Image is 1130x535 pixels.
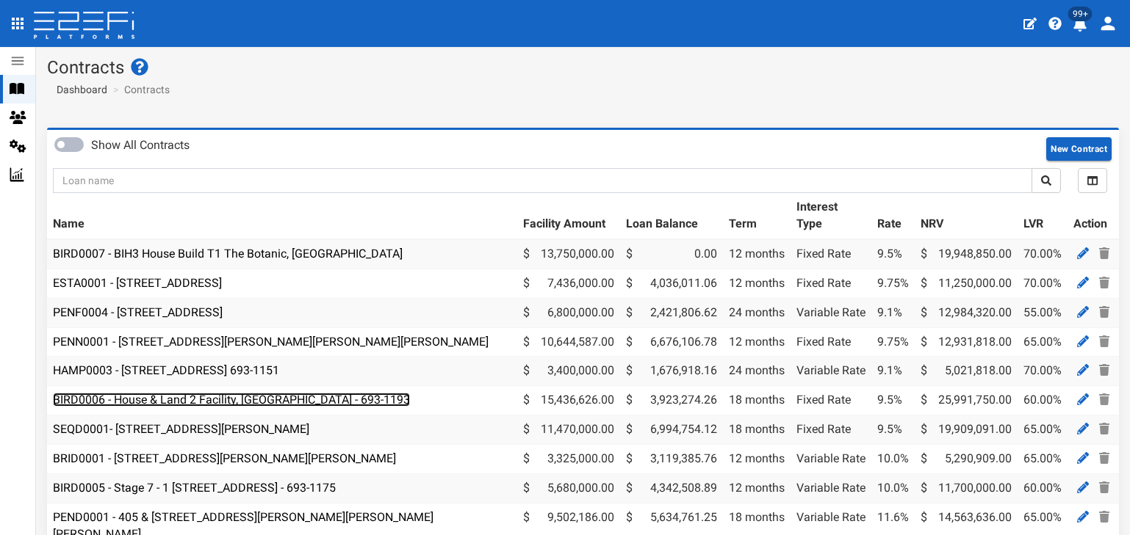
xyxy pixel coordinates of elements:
td: Variable Rate [791,357,871,386]
a: Delete Contract [1095,390,1113,409]
th: NRV [915,193,1018,239]
td: 11,700,000.00 [915,473,1018,503]
a: BIRD0007 - BIH3 House Build T1 The Botanic, [GEOGRAPHIC_DATA] [53,247,403,261]
td: 65.00% [1018,415,1068,445]
td: 9.1% [871,298,915,327]
td: 12 months [723,239,791,269]
td: 60.00% [1018,473,1068,503]
td: 70.00% [1018,239,1068,269]
td: Fixed Rate [791,269,871,298]
th: Loan Balance [620,193,723,239]
a: Delete Contract [1095,361,1113,379]
td: 3,400,000.00 [517,357,620,386]
a: SEQD0001- [STREET_ADDRESS][PERSON_NAME] [53,422,309,436]
td: 12 months [723,444,791,473]
a: PENF0004 - [STREET_ADDRESS] [53,305,223,319]
td: 6,676,106.78 [620,327,723,357]
td: 3,325,000.00 [517,444,620,473]
td: 10,644,587.00 [517,327,620,357]
a: Dashboard [51,82,107,97]
td: 24 months [723,357,791,386]
td: 3,923,274.26 [620,386,723,415]
h1: Contracts [47,58,1119,77]
td: 9.5% [871,386,915,415]
td: 10.0% [871,444,915,473]
td: 3,119,385.76 [620,444,723,473]
td: 19,948,850.00 [915,239,1018,269]
td: 12 months [723,269,791,298]
td: 9.75% [871,327,915,357]
button: New Contract [1046,137,1112,161]
td: 70.00% [1018,269,1068,298]
th: LVR [1018,193,1068,239]
td: 24 months [723,298,791,327]
td: 65.00% [1018,327,1068,357]
td: 11,470,000.00 [517,415,620,445]
td: 19,909,091.00 [915,415,1018,445]
th: Action [1068,193,1119,239]
a: Delete Contract [1095,449,1113,467]
td: 55.00% [1018,298,1068,327]
label: Show All Contracts [91,137,190,154]
th: Facility Amount [517,193,620,239]
td: Fixed Rate [791,327,871,357]
td: 12,984,320.00 [915,298,1018,327]
td: Variable Rate [791,298,871,327]
td: Variable Rate [791,473,871,503]
td: 12,931,818.00 [915,327,1018,357]
td: 4,036,011.06 [620,269,723,298]
td: 9.75% [871,269,915,298]
span: Dashboard [51,84,107,95]
a: Delete Contract [1095,508,1113,526]
td: 15,436,626.00 [517,386,620,415]
td: 18 months [723,415,791,445]
a: Delete Contract [1095,332,1113,351]
td: 13,750,000.00 [517,239,620,269]
td: 70.00% [1018,357,1068,386]
a: HAMP0003 - [STREET_ADDRESS] 693-1151 [53,363,279,377]
td: 2,421,806.62 [620,298,723,327]
td: 9.5% [871,239,915,269]
td: 6,994,754.12 [620,415,723,445]
td: 60.00% [1018,386,1068,415]
a: Delete Contract [1095,303,1113,321]
td: Variable Rate [791,444,871,473]
td: 65.00% [1018,444,1068,473]
td: 12 months [723,473,791,503]
td: 5,680,000.00 [517,473,620,503]
a: Delete Contract [1095,244,1113,263]
td: 9.1% [871,357,915,386]
td: 0.00 [620,239,723,269]
td: 1,676,918.16 [620,357,723,386]
td: 6,800,000.00 [517,298,620,327]
th: Rate [871,193,915,239]
td: 9.5% [871,415,915,445]
th: Term [723,193,791,239]
td: 5,021,818.00 [915,357,1018,386]
th: Interest Type [791,193,871,239]
td: Fixed Rate [791,239,871,269]
td: Fixed Rate [791,415,871,445]
td: 18 months [723,386,791,415]
a: BIRD0005 - Stage 7 - 1 [STREET_ADDRESS] - 693-1175 [53,481,336,495]
a: BIRD0006 - House & Land 2 Facility, [GEOGRAPHIC_DATA] - 693-1193 [53,393,410,407]
td: 12 months [723,327,791,357]
td: 25,991,750.00 [915,386,1018,415]
input: Loan name [53,168,1032,193]
td: 10.0% [871,473,915,503]
a: PENN0001 - [STREET_ADDRESS][PERSON_NAME][PERSON_NAME][PERSON_NAME] [53,335,489,349]
a: Delete Contract [1095,478,1113,497]
td: Fixed Rate [791,386,871,415]
a: Delete Contract [1095,420,1113,438]
th: Name [47,193,517,239]
a: ESTA0001 - [STREET_ADDRESS] [53,276,222,290]
td: 7,436,000.00 [517,269,620,298]
td: 4,342,508.89 [620,473,723,503]
li: Contracts [109,82,170,97]
td: 11,250,000.00 [915,269,1018,298]
a: BRID0001 - [STREET_ADDRESS][PERSON_NAME][PERSON_NAME] [53,451,396,465]
a: Delete Contract [1095,274,1113,292]
td: 5,290,909.00 [915,444,1018,473]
